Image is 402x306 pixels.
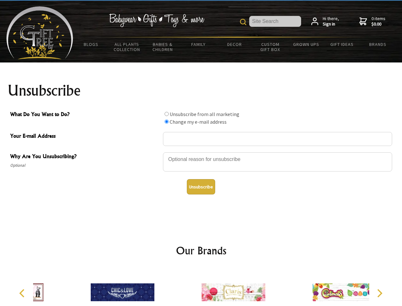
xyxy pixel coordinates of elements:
[187,179,215,194] button: Unsubscribe
[323,16,339,27] span: Hi there,
[240,19,246,25] img: product search
[6,6,73,59] img: Babyware - Gifts - Toys and more...
[165,120,169,124] input: What Do You Want to Do?
[13,243,390,258] h2: Our Brands
[323,21,339,27] strong: Sign in
[10,132,160,141] span: Your E-mail Address
[8,83,395,98] h1: Unsubscribe
[372,286,386,300] button: Next
[252,38,288,56] a: Custom Gift Box
[10,162,160,169] span: Optional
[324,38,360,51] a: Gift Ideas
[288,38,324,51] a: Grown Ups
[181,38,217,51] a: Family
[109,38,145,56] a: All Plants Collection
[109,14,204,27] img: Babywear - Gifts - Toys & more
[371,16,385,27] span: 0 items
[249,16,301,27] input: Site Search
[163,132,392,146] input: Your E-mail Address
[359,16,385,27] a: 0 items$0.00
[145,38,181,56] a: Babies & Children
[10,110,160,120] span: What Do You Want to Do?
[311,16,339,27] a: Hi there,Sign in
[170,119,227,125] label: Change my e-mail address
[10,152,160,162] span: Why Are You Unsubscribing?
[73,38,109,51] a: BLOGS
[371,21,385,27] strong: $0.00
[163,152,392,171] textarea: Why Are You Unsubscribing?
[165,112,169,116] input: What Do You Want to Do?
[360,38,396,51] a: Brands
[16,286,30,300] button: Previous
[170,111,239,117] label: Unsubscribe from all marketing
[216,38,252,51] a: Decor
